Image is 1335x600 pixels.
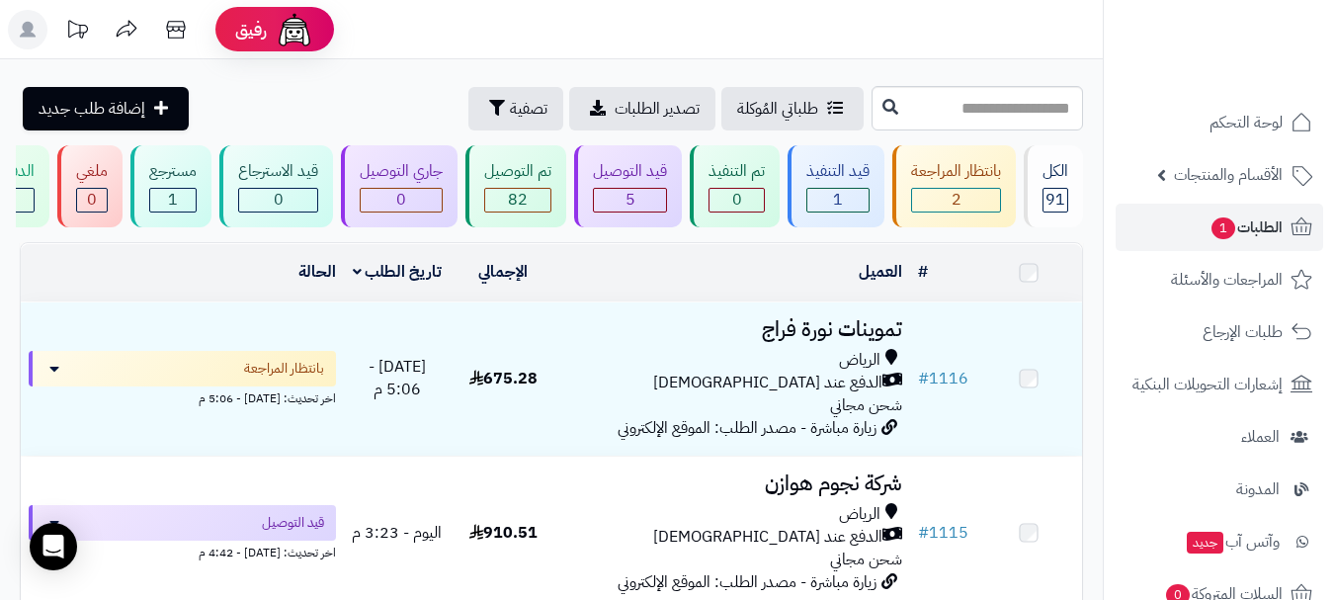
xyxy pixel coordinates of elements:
[53,145,126,227] a: ملغي 0
[721,87,864,130] a: طلباتي المُوكلة
[918,521,929,545] span: #
[510,97,547,121] span: تصفية
[1116,256,1323,303] a: المراجعات والأسئلة
[369,355,426,401] span: [DATE] - 5:06 م
[569,87,715,130] a: تصدير الطلبات
[468,87,563,130] button: تصفية
[484,160,551,183] div: تم التوصيل
[1020,145,1087,227] a: الكل91
[593,160,667,183] div: قيد التوصيل
[709,189,764,212] div: 0
[653,372,882,394] span: الدفع عند [DEMOGRAPHIC_DATA]
[352,521,442,545] span: اليوم - 3:23 م
[1116,361,1323,408] a: إشعارات التحويلات البنكية
[709,160,765,183] div: تم التنفيذ
[469,367,538,390] span: 675.28
[485,189,550,212] div: 82
[859,260,902,284] a: العميل
[1187,532,1223,554] span: جديد
[361,189,442,212] div: 0
[52,10,102,54] a: تحديثات المنصة
[888,145,1020,227] a: بانتظار المراجعة 2
[918,367,929,390] span: #
[626,188,635,212] span: 5
[1210,214,1283,241] span: الطلبات
[508,188,528,212] span: 82
[1043,160,1068,183] div: الكل
[149,160,197,183] div: مسترجع
[1045,188,1065,212] span: 91
[337,145,461,227] a: جاري التوصيل 0
[168,188,178,212] span: 1
[615,97,700,121] span: تصدير الطلبات
[30,523,77,570] div: Open Intercom Messenger
[1185,528,1280,556] span: وآتس آب
[1210,109,1283,136] span: لوحة التحكم
[1116,99,1323,146] a: لوحة التحكم
[830,548,902,571] span: شحن مجاني
[1174,161,1283,189] span: الأقسام والمنتجات
[618,416,876,440] span: زيارة مباشرة - مصدر الطلب: الموقع الإلكتروني
[126,145,215,227] a: مسترجع 1
[1116,308,1323,356] a: طلبات الإرجاع
[1116,413,1323,461] a: العملاء
[396,188,406,212] span: 0
[262,513,324,533] span: قيد التوصيل
[570,145,686,227] a: قيد التوصيل 5
[918,521,968,545] a: #1115
[1116,518,1323,565] a: وآتس آبجديد
[1116,204,1323,251] a: الطلبات1
[239,189,317,212] div: 0
[244,359,324,379] span: بانتظار المراجعة
[235,18,267,42] span: رفيق
[469,521,538,545] span: 910.51
[918,260,928,284] a: #
[23,87,189,130] a: إضافة طلب جديد
[77,189,107,212] div: 0
[564,318,902,341] h3: تموينات نورة فراج
[360,160,443,183] div: جاري التوصيل
[39,97,145,121] span: إضافة طلب جديد
[952,188,961,212] span: 2
[1171,266,1283,294] span: المراجعات والأسئلة
[839,503,880,526] span: الرياض
[29,386,336,407] div: اخر تحديث: [DATE] - 5:06 م
[274,188,284,212] span: 0
[1132,371,1283,398] span: إشعارات التحويلات البنكية
[238,160,318,183] div: قيد الاسترجاع
[1241,423,1280,451] span: العملاء
[353,260,443,284] a: تاريخ الطلب
[478,260,528,284] a: الإجمالي
[839,349,880,372] span: الرياض
[1236,475,1280,503] span: المدونة
[461,145,570,227] a: تم التوصيل 82
[911,160,1001,183] div: بانتظار المراجعة
[686,145,784,227] a: تم التنفيذ 0
[912,189,1000,212] div: 2
[298,260,336,284] a: الحالة
[732,188,742,212] span: 0
[653,526,882,549] span: الدفع عند [DEMOGRAPHIC_DATA]
[784,145,888,227] a: قيد التنفيذ 1
[87,188,97,212] span: 0
[564,472,902,495] h3: شركة نجوم هوازن
[807,189,869,212] div: 1
[737,97,818,121] span: طلباتي المُوكلة
[76,160,108,183] div: ملغي
[1211,217,1236,240] span: 1
[1116,466,1323,513] a: المدونة
[806,160,870,183] div: قيد التنفيذ
[215,145,337,227] a: قيد الاسترجاع 0
[918,367,968,390] a: #1116
[1203,318,1283,346] span: طلبات الإرجاع
[833,188,843,212] span: 1
[150,189,196,212] div: 1
[594,189,666,212] div: 5
[618,570,876,594] span: زيارة مباشرة - مصدر الطلب: الموقع الإلكتروني
[29,541,336,561] div: اخر تحديث: [DATE] - 4:42 م
[1201,42,1316,83] img: logo-2.png
[830,393,902,417] span: شحن مجاني
[275,10,314,49] img: ai-face.png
